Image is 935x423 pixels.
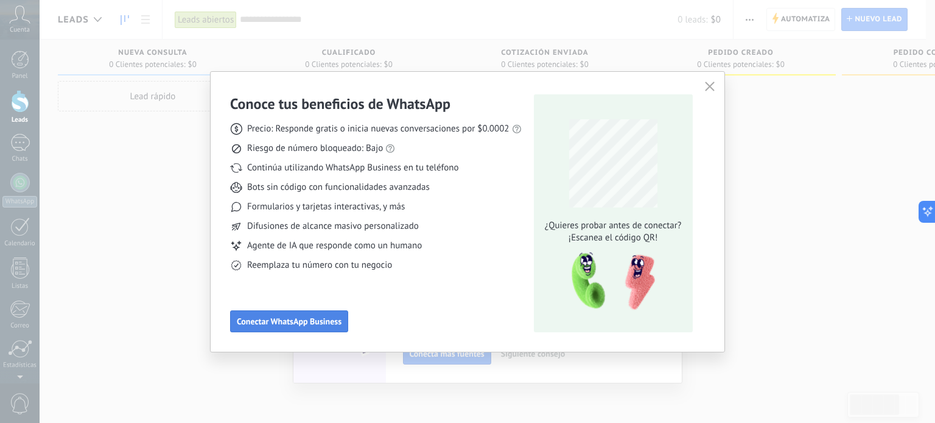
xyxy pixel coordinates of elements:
span: Riesgo de número bloqueado: Bajo [247,142,383,155]
span: Conectar WhatsApp Business [237,317,341,326]
span: ¿Quieres probar antes de conectar? [541,220,685,232]
h3: Conoce tus beneficios de WhatsApp [230,94,450,113]
img: qr-pic-1x.png [561,249,657,314]
span: Reemplaza tu número con tu negocio [247,259,392,271]
span: Precio: Responde gratis o inicia nuevas conversaciones por $0.0002 [247,123,510,135]
button: Conectar WhatsApp Business [230,310,348,332]
span: Agente de IA que responde como un humano [247,240,422,252]
span: Bots sin código con funcionalidades avanzadas [247,181,430,194]
span: ¡Escanea el código QR! [541,232,685,244]
span: Continúa utilizando WhatsApp Business en tu teléfono [247,162,458,174]
span: Formularios y tarjetas interactivas, y más [247,201,405,213]
span: Difusiones de alcance masivo personalizado [247,220,419,232]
